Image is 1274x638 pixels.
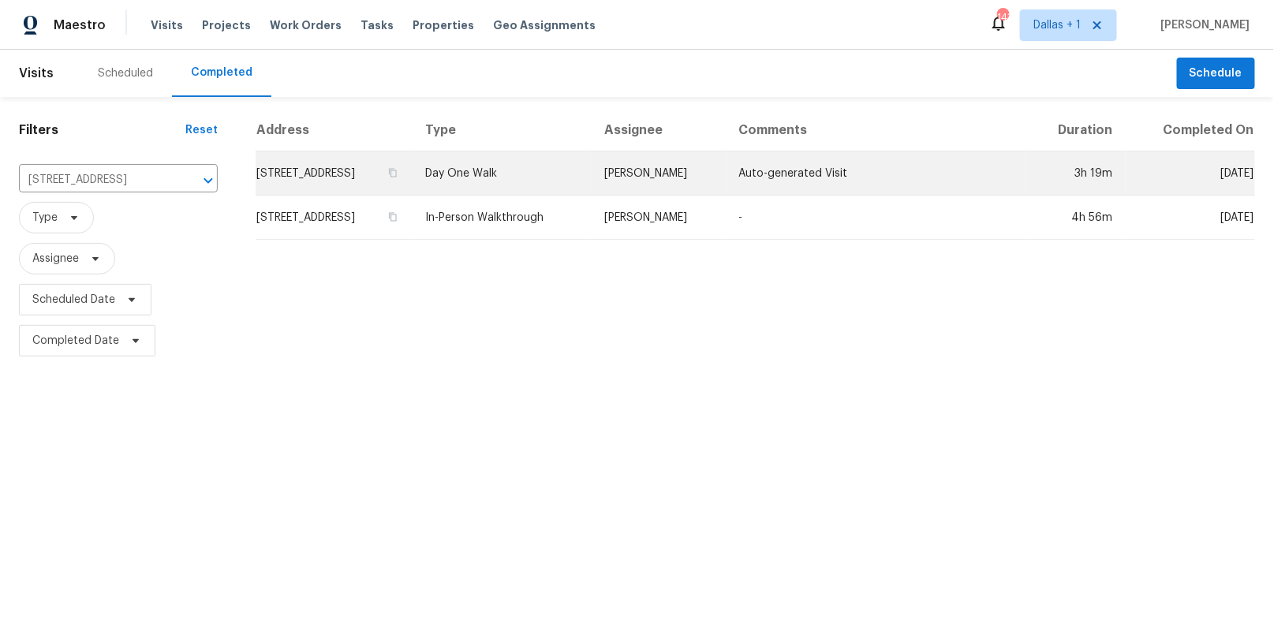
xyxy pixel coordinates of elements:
h1: Filters [19,122,185,138]
td: 3h 19m [1026,151,1126,196]
span: Type [32,210,58,226]
span: Properties [413,17,474,33]
th: Comments [727,110,1026,151]
td: - [727,196,1026,240]
td: Auto-generated Visit [727,151,1026,196]
div: 143 [997,9,1008,25]
span: Work Orders [270,17,342,33]
div: Reset [185,122,218,138]
button: Schedule [1177,58,1255,90]
span: Dallas + 1 [1033,17,1081,33]
span: Assignee [32,251,79,267]
button: Copy Address [386,166,400,180]
td: [DATE] [1126,151,1255,196]
button: Open [197,170,219,192]
th: Assignee [592,110,727,151]
div: Completed [191,65,252,80]
td: [PERSON_NAME] [592,151,727,196]
td: Day One Walk [413,151,592,196]
td: [DATE] [1126,196,1255,240]
td: 4h 56m [1026,196,1126,240]
th: Type [413,110,592,151]
span: Projects [202,17,251,33]
td: In-Person Walkthrough [413,196,592,240]
td: [STREET_ADDRESS] [256,196,413,240]
button: Copy Address [386,210,400,224]
th: Address [256,110,413,151]
span: Scheduled Date [32,292,115,308]
td: [PERSON_NAME] [592,196,727,240]
span: Maestro [54,17,106,33]
td: [STREET_ADDRESS] [256,151,413,196]
span: Completed Date [32,333,119,349]
span: Tasks [361,20,394,31]
th: Duration [1026,110,1126,151]
span: [PERSON_NAME] [1155,17,1250,33]
span: Visits [19,56,54,91]
span: Geo Assignments [493,17,596,33]
span: Schedule [1190,64,1242,84]
div: Scheduled [98,65,153,81]
th: Completed On [1126,110,1255,151]
input: Search for an address... [19,168,174,192]
span: Visits [151,17,183,33]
